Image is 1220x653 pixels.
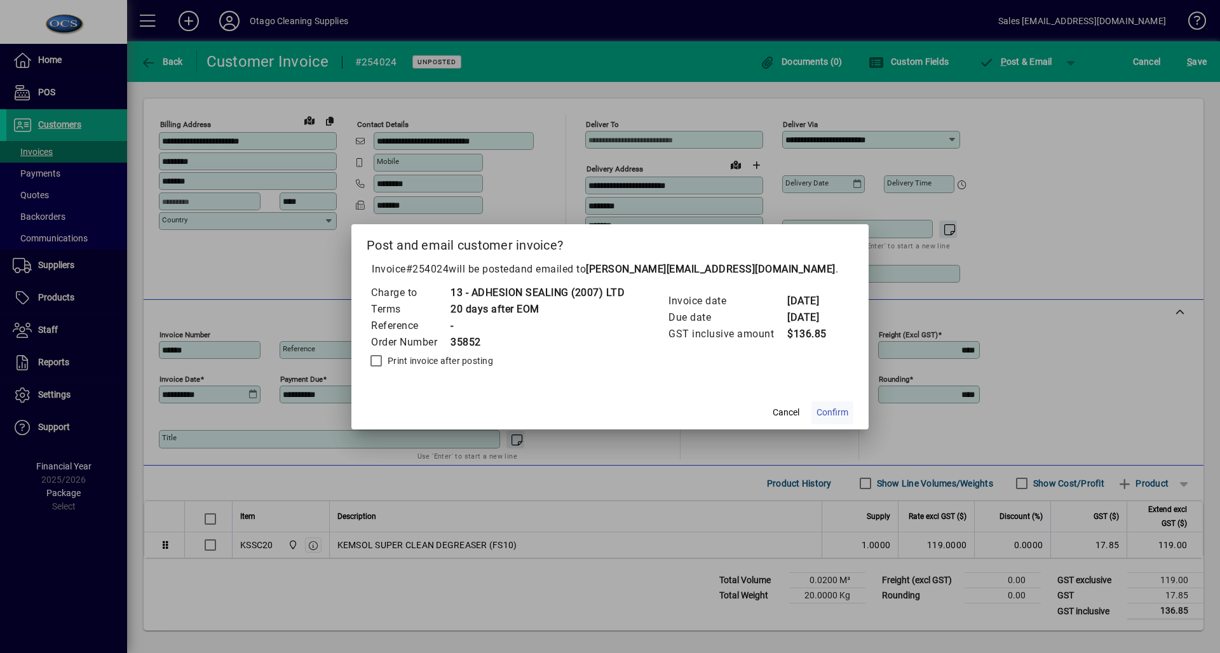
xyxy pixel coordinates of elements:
td: 35852 [450,334,625,351]
td: Due date [668,309,787,326]
h2: Post and email customer invoice? [351,224,869,261]
td: Terms [370,301,450,318]
span: Cancel [773,406,799,419]
b: [PERSON_NAME][EMAIL_ADDRESS][DOMAIN_NAME] [586,263,836,275]
span: Confirm [817,406,848,419]
td: GST inclusive amount [668,326,787,342]
span: and emailed to [515,263,836,275]
td: - [450,318,625,334]
td: [DATE] [787,309,837,326]
td: 13 - ADHESION SEALING (2007) LTD [450,285,625,301]
td: Invoice date [668,293,787,309]
td: [DATE] [787,293,837,309]
button: Cancel [766,401,806,424]
td: $136.85 [787,326,837,342]
p: Invoice will be posted . [367,262,853,277]
td: Charge to [370,285,450,301]
span: #254024 [406,263,449,275]
td: 20 days after EOM [450,301,625,318]
button: Confirm [811,401,853,424]
td: Reference [370,318,450,334]
td: Order Number [370,334,450,351]
label: Print invoice after posting [385,354,493,367]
